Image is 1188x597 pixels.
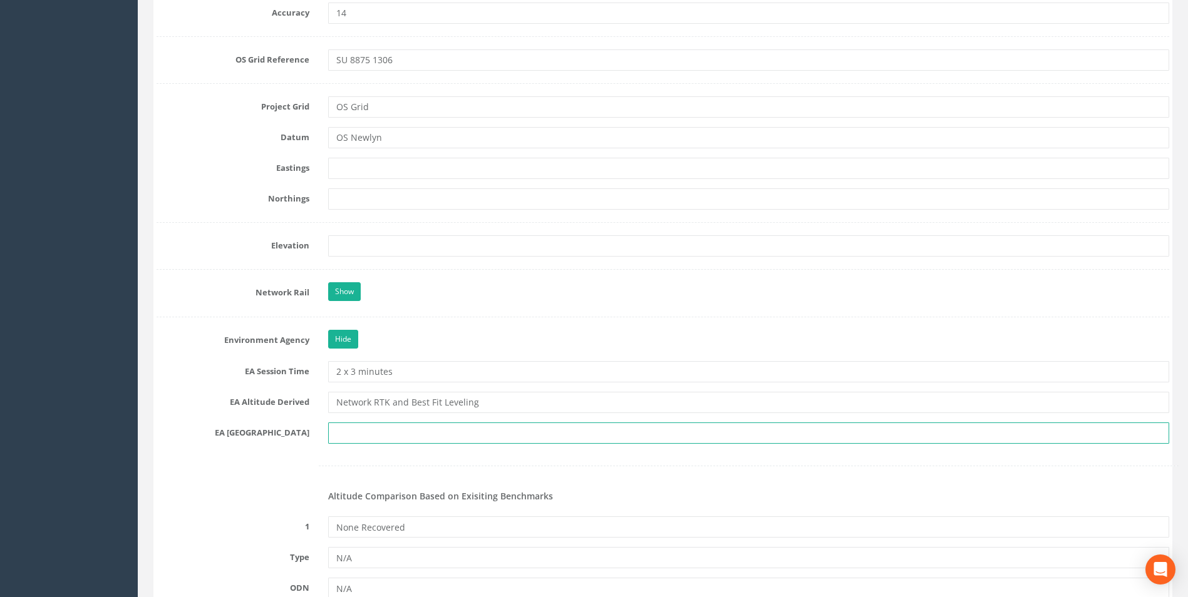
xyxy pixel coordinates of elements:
label: Accuracy [147,3,319,19]
label: Environment Agency [147,330,319,346]
label: Project Grid [147,96,319,113]
label: EA Session Time [147,361,319,377]
label: OS Grid Reference [147,49,319,66]
label: Network Rail [147,282,319,298]
div: Open Intercom Messenger [1145,554,1175,584]
label: Type [147,547,319,563]
h4: Altitude Comparison Based on Exisiting Benchmarks [328,491,1169,501]
label: Datum [147,127,319,143]
a: Hide [328,330,358,349]
label: EA Altitude Derived [147,392,319,408]
label: Northings [147,188,319,205]
label: Elevation [147,235,319,252]
label: ODN [147,578,319,594]
label: 1 [147,516,319,533]
label: Eastings [147,158,319,174]
label: EA [GEOGRAPHIC_DATA] [147,422,319,439]
a: Show [328,282,361,301]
